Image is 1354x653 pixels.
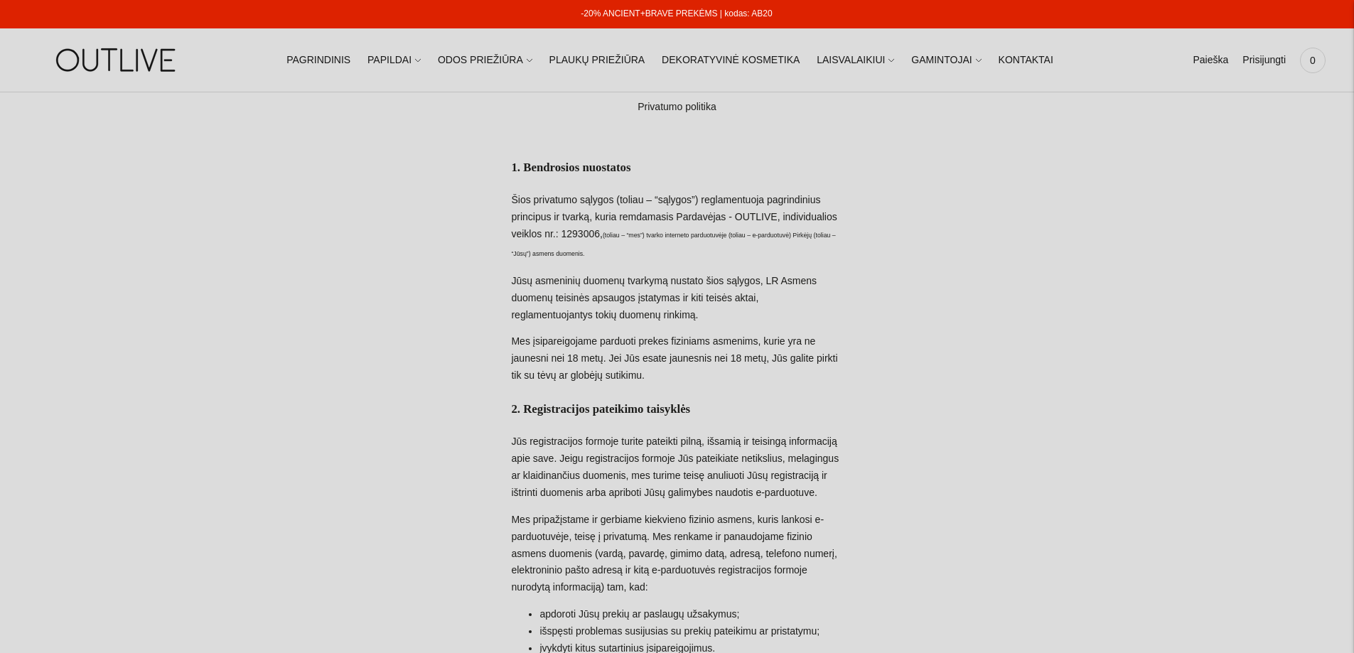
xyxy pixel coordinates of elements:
[1300,45,1326,76] a: 0
[549,45,645,76] a: PLAUKŲ PRIEŽIŪRA
[511,161,630,174] strong: 1. Bendrosios nuostatos
[662,45,800,76] a: DEKORATYVINĖ KOSMETIKA
[28,36,206,85] img: OUTLIVE
[1193,45,1228,76] a: Paieška
[511,232,835,257] span: (toliau – “mes”) tvarko interneto parduotuvėje (toliau – e-parduotuvė) Pirkėjų (toliau – “Jūsų”) ...
[511,433,842,502] p: Jūs registracijos formoje turite pateikti pilną, išsamią ir teisingą informaciją apie save. Jeigu...
[511,402,690,416] strong: 2. Registracijos pateikimo taisyklės
[511,512,842,597] p: Mes pripažįstame ir gerbiame kiekvieno fizinio asmens, kuris lankosi e-parduotuvėje, teisę į priv...
[539,623,842,640] li: išspęsti problemas susijusias su prekių pateikimu ar pristatymu;
[511,273,842,324] p: Jūsų asmeninių duomenų tvarkymą nustato šios sąlygos, LR Asmens duomenų teisinės apsaugos įstatym...
[999,45,1053,76] a: KONTAKTAI
[817,45,894,76] a: LAISVALAIKIUI
[911,45,981,76] a: GAMINTOJAI
[367,45,421,76] a: PAPILDAI
[539,606,842,623] li: apdoroti Jūsų prekių ar paslaugų užsakymus;
[286,45,350,76] a: PAGRINDINIS
[511,99,842,116] h1: Privatumo politika
[438,45,532,76] a: ODOS PRIEŽIŪRA
[1303,50,1323,70] span: 0
[511,333,842,384] p: Mes įsipareigojame parduoti prekes fiziniams asmenims, kurie yra ne jaunesni nei 18 metų. Jei Jūs...
[1242,45,1286,76] a: Prisijungti
[511,192,842,263] p: Šios privatumo sąlygos (toliau – “sąlygos”) reglamentuoja pagrindinius principus ir tvarką, kuria...
[581,9,772,18] a: -20% ANCIENT+BRAVE PREKĖMS | kodas: AB20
